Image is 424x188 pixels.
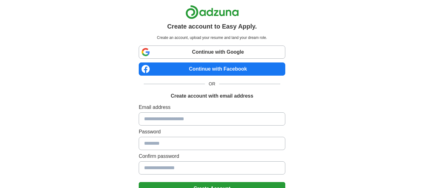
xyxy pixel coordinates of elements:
[167,22,257,31] h1: Create account to Easy Apply.
[139,46,285,59] a: Continue with Google
[139,128,285,136] label: Password
[139,104,285,111] label: Email address
[205,81,219,87] span: OR
[185,5,239,19] img: Adzuna logo
[139,153,285,160] label: Confirm password
[140,35,284,40] p: Create an account, upload your resume and land your dream role.
[139,62,285,76] a: Continue with Facebook
[171,92,253,100] h1: Create account with email address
